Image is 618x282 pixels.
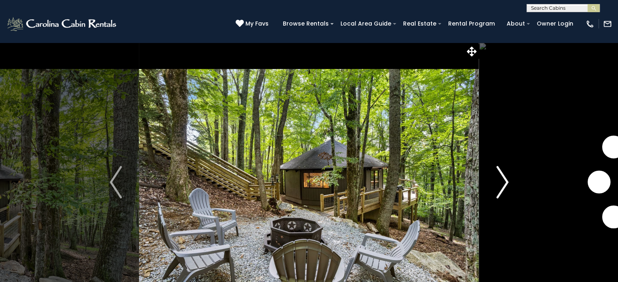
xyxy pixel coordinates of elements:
a: Local Area Guide [336,17,395,30]
a: Rental Program [444,17,499,30]
a: Owner Login [533,17,577,30]
span: My Favs [245,19,269,28]
img: arrow [496,166,508,198]
a: Real Estate [399,17,440,30]
img: mail-regular-white.png [603,19,612,28]
img: White-1-2.png [6,16,119,32]
a: My Favs [236,19,271,28]
a: About [503,17,529,30]
img: phone-regular-white.png [585,19,594,28]
img: arrow [110,166,122,198]
a: Browse Rentals [279,17,333,30]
